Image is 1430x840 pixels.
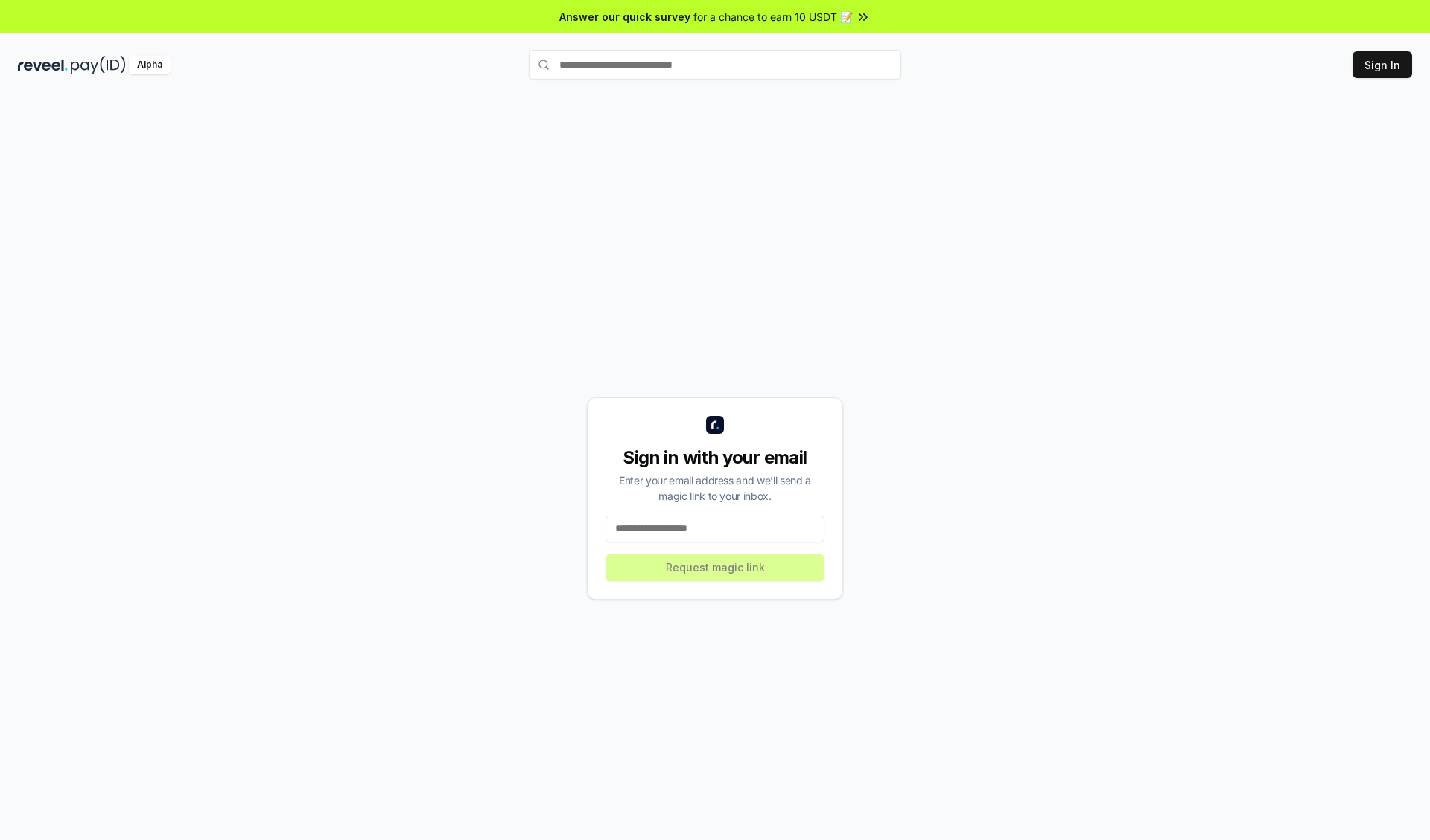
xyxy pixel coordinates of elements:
button: Sign In [1353,51,1412,78]
span: for a chance to earn 10 USDT 📝 [693,9,853,25]
img: reveel_dark [18,56,68,74]
div: Alpha [129,56,171,74]
div: Sign in with your email [606,446,824,469]
img: logo_small [706,416,724,434]
span: Answer our quick survey [559,9,690,25]
div: Enter your email address and we’ll send a magic link to your inbox. [606,472,824,504]
img: pay_id [71,56,126,74]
